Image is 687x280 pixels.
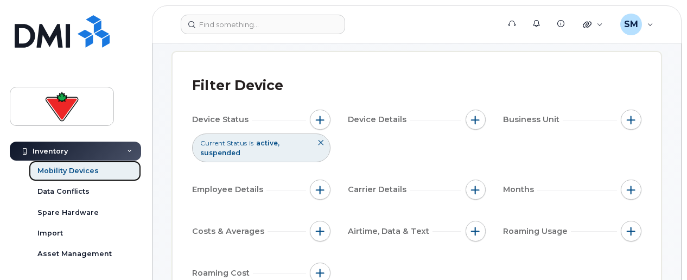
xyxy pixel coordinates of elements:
[348,184,410,195] span: Carrier Details
[200,138,247,148] span: Current Status
[503,226,571,237] span: Roaming Usage
[200,149,240,157] span: suspended
[192,268,253,279] span: Roaming Cost
[503,114,563,125] span: Business Unit
[624,18,638,31] span: SM
[348,226,432,237] span: Airtime, Data & Text
[192,184,266,195] span: Employee Details
[192,114,252,125] span: Device Status
[249,138,253,148] span: is
[348,114,410,125] span: Device Details
[256,139,279,147] span: active
[613,14,661,35] div: Saoni Mitra
[192,226,268,237] span: Costs & Averages
[192,72,283,100] div: Filter Device
[575,14,610,35] div: Quicklinks
[181,15,345,34] input: Find something...
[503,184,537,195] span: Months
